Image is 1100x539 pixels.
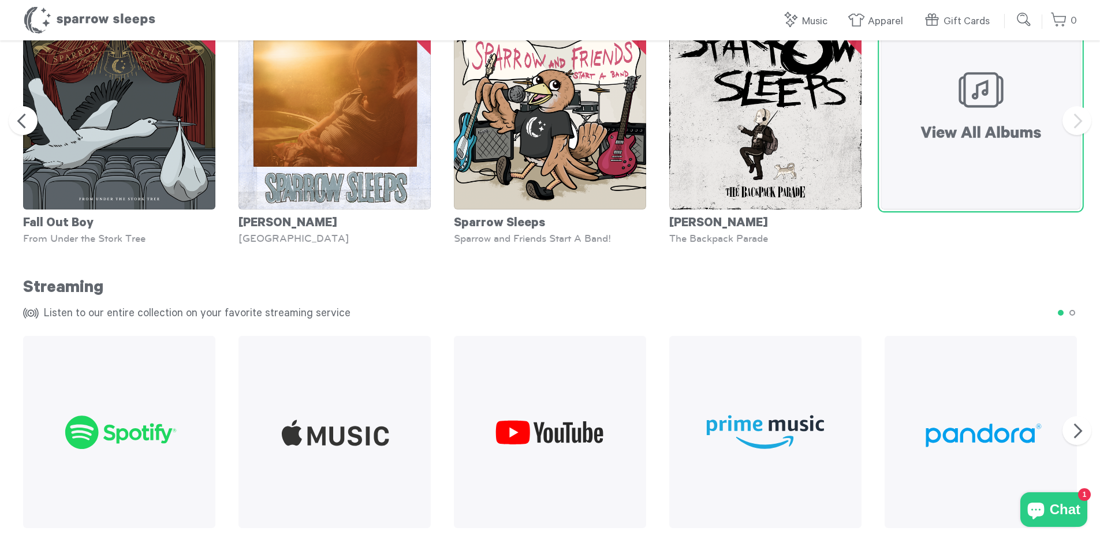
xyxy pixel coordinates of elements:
h1: Sparrow Sleeps [23,6,156,35]
a: [PERSON_NAME] [GEOGRAPHIC_DATA] [238,17,431,244]
div: From Under the Stork Tree [23,233,215,244]
div: Sparrow Sleeps [454,209,646,233]
button: Previous [9,106,38,135]
div: [GEOGRAPHIC_DATA] [238,233,431,244]
img: SS-KiddiePoolAvenue-Cover-1600x1600_grande.png [238,17,431,209]
div: The Backpack Parade [669,233,862,244]
img: streaming-youtube.svg [454,336,646,528]
button: 1 of 2 [1054,306,1065,317]
a: Apparel [848,9,909,34]
a: [PERSON_NAME] The Backpack Parade [669,17,862,244]
a: Sparrow Sleeps Sparrow and Friends Start A Band! [454,17,646,244]
button: Next [1062,416,1091,445]
a: Fall Out Boy From Under the Stork Tree [23,17,215,244]
div: [PERSON_NAME] [669,209,862,233]
img: SparrowSleeps-FallOutBoy-FromUndertheStorkTree-Cover1600x1600_grande.png [23,17,215,209]
inbox-online-store-chat: Shopify online store chat [1017,492,1091,530]
div: Fall Out Boy [23,209,215,233]
img: streaming-pandora.svg [885,336,1077,528]
img: streaming-spotify.svg [23,336,215,528]
a: Music [782,9,833,34]
div: [PERSON_NAME] [238,209,431,233]
h2: Streaming [23,279,1077,300]
button: 2 of 2 [1065,306,1077,317]
input: Submit [1013,8,1036,31]
button: Next [1062,106,1091,135]
img: MyChemicalRomance-TheBackpackParade-Cover-SparrowSleeps_grande.png [669,17,862,209]
div: Sparrow and Friends Start A Band! [454,233,646,244]
img: slider-view-all-albums.svg [881,10,1080,209]
h4: Listen to our entire collection on your favorite streaming service [23,306,1077,323]
img: SparrowAndFriends-StartABand-Cover_grande.png [454,17,646,209]
img: streaming-applemusic.svg [238,336,431,528]
img: streaming-primemusic.svg [669,336,862,528]
a: 0 [1050,9,1077,33]
a: Gift Cards [923,9,995,34]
